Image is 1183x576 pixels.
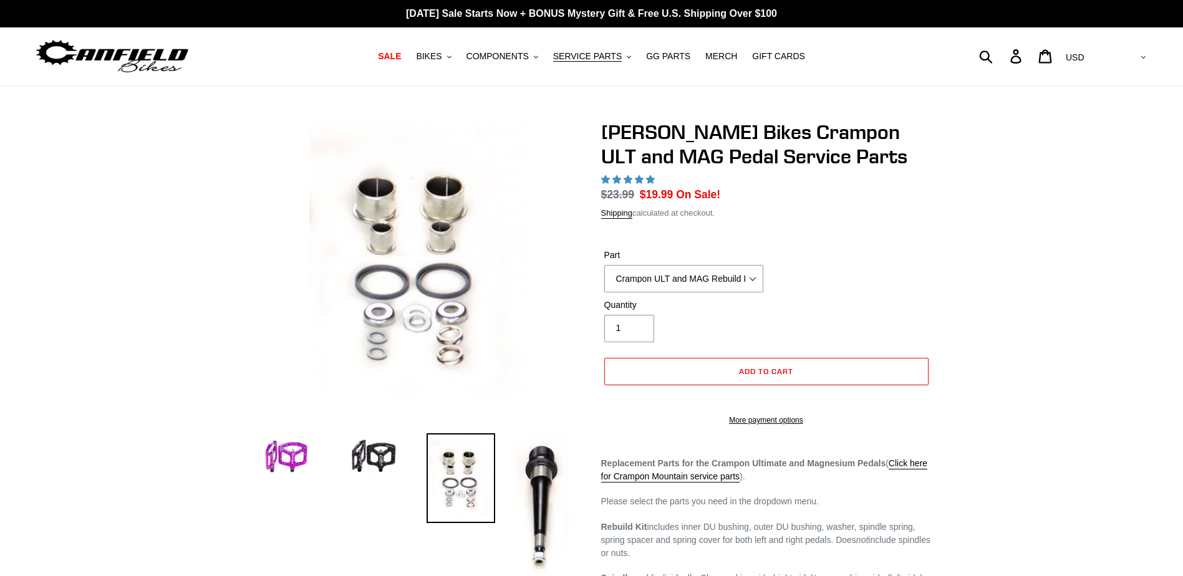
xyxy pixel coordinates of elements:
strong: Replacement Parts for the Crampon Ultimate and Magnesium Pedals [601,458,886,468]
span: SALE [378,51,401,62]
span: GIFT CARDS [752,51,805,62]
a: GG PARTS [640,48,697,65]
a: Click here for Crampon Mountain service parts [601,458,928,482]
div: calculated at checkout. [601,206,932,219]
span: SERVICE PARTS [553,51,622,62]
em: not [856,534,868,544]
button: BIKES [410,48,457,65]
a: SALE [372,48,407,65]
span: 5.00 stars [601,174,657,184]
a: Shipping [601,208,633,218]
button: Add to cart [604,357,929,385]
a: GIFT CARDS [746,48,811,65]
p: includes inner DU bushing, outer DU bushing, washer, spindle spring, spring spacer and spring cov... [601,520,932,559]
img: Load image into Gallery viewer, Canfield Bikes Crampon ULT and MAG Pedal Service Parts [339,433,408,480]
img: Load image into Gallery viewer, Canfield Bikes Crampon ULT and MAG Pedal Service Parts [252,433,321,480]
span: COMPONENTS [466,51,529,62]
a: More payment options [604,414,929,425]
span: MERCH [705,51,737,62]
span: On Sale! [676,186,720,202]
img: Load image into Gallery viewer, Canfield Bikes Crampon ULT and MAG Pedal Service Parts [427,433,495,522]
label: Quantity [604,298,763,311]
span: GG PARTS [646,51,690,62]
button: COMPONENTS [460,48,544,65]
label: Part [604,248,763,261]
img: Load image into Gallery viewer, Canfield Bikes Crampon ULT and MAG Pedal Service Parts [514,433,572,575]
p: ( ). [601,456,932,482]
h1: [PERSON_NAME] Bikes Crampon ULT and MAG Pedal Service Parts [601,120,932,168]
span: BIKES [416,51,442,62]
strong: Rebuild Kit [601,521,647,531]
button: SERVICE PARTS [547,48,637,65]
img: Canfield Bikes [34,37,190,76]
input: Search [986,42,1018,70]
a: MERCH [699,48,743,65]
span: $19.99 [640,188,674,200]
p: Please select the parts you need in the dropdown menu. [601,494,932,507]
s: $23.99 [601,188,635,200]
span: Add to cart [739,366,793,375]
